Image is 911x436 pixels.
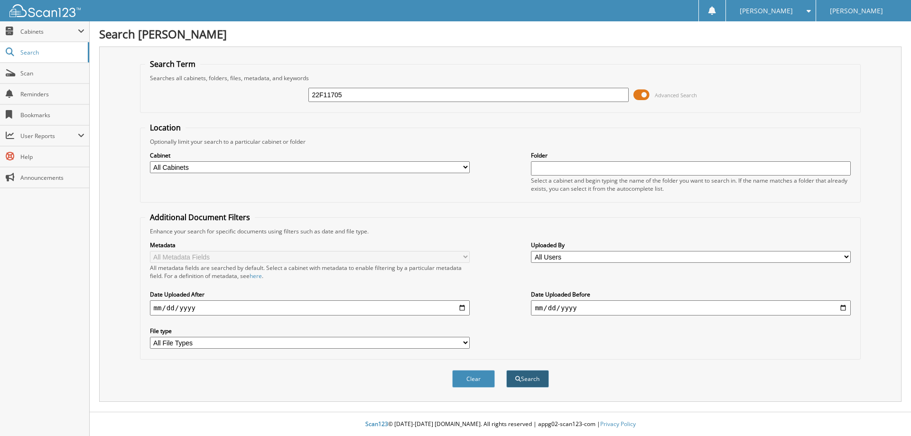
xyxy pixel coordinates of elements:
a: Privacy Policy [600,420,636,428]
input: start [150,300,470,315]
label: Date Uploaded Before [531,290,851,298]
span: Advanced Search [655,92,697,99]
label: Metadata [150,241,470,249]
h1: Search [PERSON_NAME] [99,26,902,42]
span: Announcements [20,174,84,182]
label: Date Uploaded After [150,290,470,298]
label: Uploaded By [531,241,851,249]
div: Enhance your search for specific documents using filters such as date and file type. [145,227,856,235]
label: Cabinet [150,151,470,159]
input: end [531,300,851,315]
legend: Additional Document Filters [145,212,255,223]
span: Bookmarks [20,111,84,119]
span: [PERSON_NAME] [830,8,883,14]
div: Select a cabinet and begin typing the name of the folder you want to search in. If the name match... [531,176,851,193]
legend: Search Term [145,59,200,69]
a: here [250,272,262,280]
label: Folder [531,151,851,159]
span: Scan123 [365,420,388,428]
span: Scan [20,69,84,77]
img: scan123-logo-white.svg [9,4,81,17]
button: Search [506,370,549,388]
iframe: Chat Widget [864,390,911,436]
span: Help [20,153,84,161]
legend: Location [145,122,186,133]
div: Optionally limit your search to a particular cabinet or folder [145,138,856,146]
span: [PERSON_NAME] [740,8,793,14]
label: File type [150,327,470,335]
div: All metadata fields are searched by default. Select a cabinet with metadata to enable filtering b... [150,264,470,280]
span: Cabinets [20,28,78,36]
span: Search [20,48,83,56]
div: © [DATE]-[DATE] [DOMAIN_NAME]. All rights reserved | appg02-scan123-com | [90,413,911,436]
span: User Reports [20,132,78,140]
span: Reminders [20,90,84,98]
div: Searches all cabinets, folders, files, metadata, and keywords [145,74,856,82]
button: Clear [452,370,495,388]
